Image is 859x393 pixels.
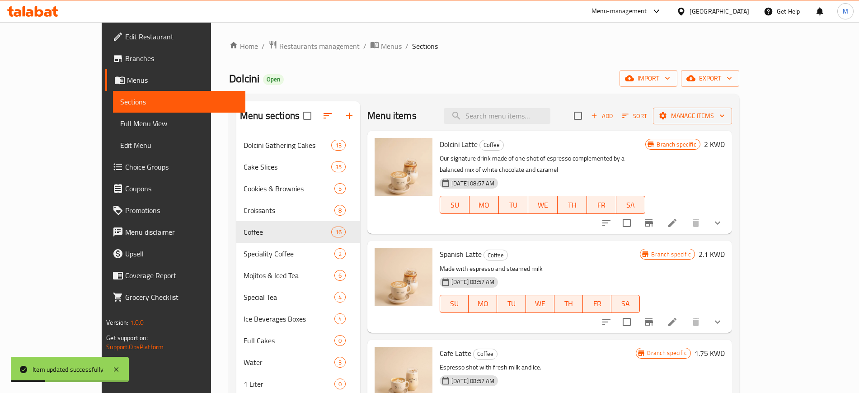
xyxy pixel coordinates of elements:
span: Sort items [616,109,653,123]
span: 13 [332,141,345,150]
span: Select all sections [298,106,317,125]
div: items [334,292,346,303]
a: Edit menu item [667,317,678,327]
span: Cake Slices [244,161,331,172]
button: SA [616,196,646,214]
span: Ice Beverages Boxes [244,313,334,324]
span: 2 [335,250,345,258]
span: Choice Groups [125,161,238,172]
span: 5 [335,185,345,193]
div: Special Tea4 [236,286,360,308]
li: / [262,41,265,52]
img: Spanish Latte [375,248,432,306]
span: Manage items [660,110,725,122]
span: MO [473,199,495,212]
h2: Menu items [367,109,417,123]
span: Promotions [125,205,238,216]
span: Speciality Coffee [244,248,334,259]
span: WE [530,297,551,310]
span: [DATE] 08:57 AM [448,179,498,188]
a: Sections [113,91,245,113]
span: Coffee [484,250,507,260]
span: Mojitos & Iced Tea [244,270,334,281]
span: Coffee [474,349,497,359]
div: Ice Beverages Boxes4 [236,308,360,330]
button: SU [440,196,469,214]
div: Mojitos & Iced Tea6 [236,265,360,286]
span: Sort [622,111,647,121]
span: Version: [106,317,128,328]
div: Dolcini Gathering Cakes [244,140,331,151]
h6: 2.1 KWD [699,248,725,260]
span: Spanish Latte [440,247,482,261]
span: TH [561,199,583,212]
span: 16 [332,228,345,237]
span: Menu disclaimer [125,227,238,237]
button: import [620,70,677,87]
span: FR [587,297,608,310]
span: Branch specific [653,140,699,149]
div: Coffee [473,349,498,360]
button: TH [558,196,587,214]
span: Full Menu View [120,118,238,129]
button: Branch-specific-item [638,311,660,333]
span: Sections [120,96,238,107]
span: 4 [335,315,345,323]
div: Coffee [479,140,504,151]
div: items [334,335,346,346]
span: Croissants [244,205,334,216]
span: [DATE] 08:57 AM [448,278,498,286]
div: Dolcini Gathering Cakes13 [236,134,360,156]
span: Edit Restaurant [125,31,238,42]
a: Promotions [105,199,245,221]
li: / [363,41,366,52]
span: WE [532,199,554,212]
div: items [334,248,346,259]
span: Branch specific [643,349,690,357]
button: export [681,70,739,87]
span: [DATE] 08:57 AM [448,377,498,385]
span: Select to update [617,313,636,331]
button: FR [587,196,616,214]
div: [GEOGRAPHIC_DATA] [690,6,749,16]
a: Menus [370,40,402,52]
span: Cookies & Brownies [244,183,334,194]
span: 35 [332,163,345,171]
button: SU [440,295,469,313]
button: WE [526,295,554,313]
div: items [334,379,346,389]
div: Menu-management [591,6,647,17]
span: Coverage Report [125,270,238,281]
div: Coffee16 [236,221,360,243]
li: / [405,41,408,52]
a: Branches [105,47,245,69]
span: Menus [127,75,238,85]
a: Menu disclaimer [105,221,245,243]
button: Branch-specific-item [638,212,660,234]
div: Item updated successfully [33,365,103,374]
div: items [331,227,346,237]
button: TU [499,196,528,214]
button: Sort [620,109,649,123]
span: Water [244,357,334,368]
div: Coffee [244,227,331,237]
a: Full Menu View [113,113,245,134]
span: Add [590,111,614,121]
span: Full Cakes [244,335,334,346]
span: SA [615,297,636,310]
a: Edit Menu [113,134,245,156]
span: FR [591,199,613,212]
span: 6 [335,271,345,280]
a: Choice Groups [105,156,245,178]
a: Coverage Report [105,265,245,286]
span: 1 Liter [244,379,334,389]
svg: Show Choices [712,317,723,327]
span: Select to update [617,213,636,232]
p: Made with espresso and steamed milk [440,263,640,275]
